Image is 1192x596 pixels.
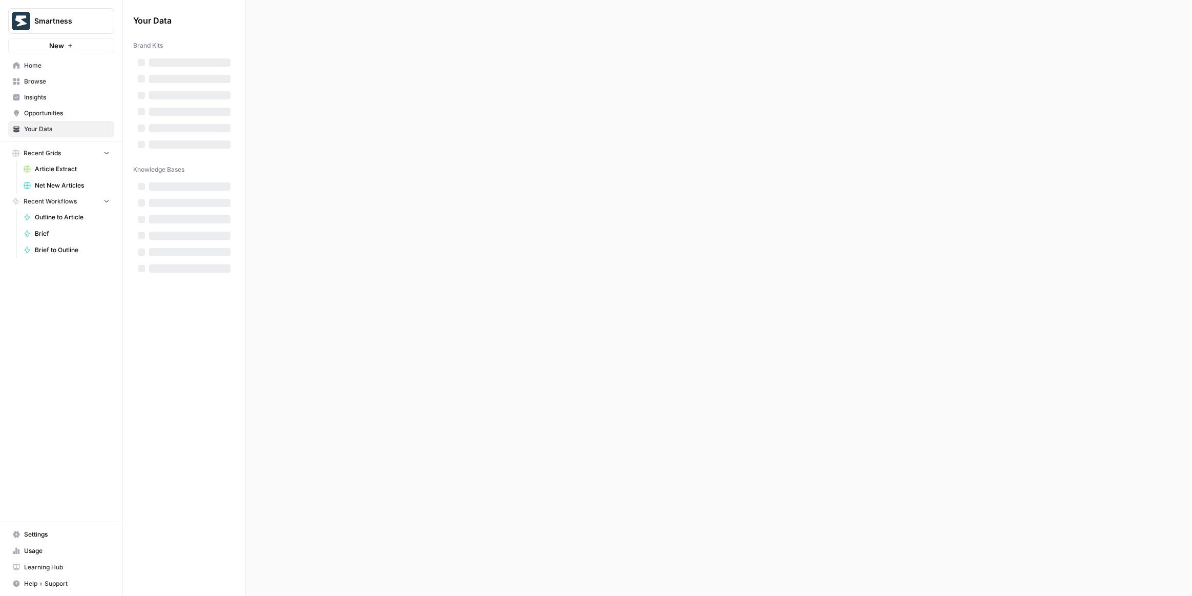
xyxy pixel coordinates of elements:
a: Net New Articles [19,177,114,194]
span: Usage [24,546,110,556]
img: Smartness Logo [12,12,30,30]
a: Settings [8,526,114,543]
span: Net New Articles [35,181,110,190]
a: Usage [8,543,114,559]
a: Opportunities [8,105,114,121]
a: Learning Hub [8,559,114,576]
span: Recent Workflows [24,197,77,206]
span: Recent Grids [24,149,61,158]
span: Insights [24,93,110,102]
button: Recent Workflows [8,194,114,209]
a: Brief to Outline [19,242,114,258]
span: Your Data [133,14,223,27]
span: Brief to Outline [35,245,110,255]
span: Browse [24,77,110,86]
a: Your Data [8,121,114,137]
span: Article Extract [35,165,110,174]
button: Recent Grids [8,146,114,161]
span: Home [24,61,110,70]
span: Learning Hub [24,563,110,572]
a: Home [8,57,114,74]
span: Brief [35,229,110,238]
span: Outline to Article [35,213,110,222]
a: Brief [19,225,114,242]
a: Browse [8,73,114,90]
span: Help + Support [24,579,110,588]
span: Settings [24,530,110,539]
span: Your Data [24,125,110,134]
button: New [8,38,114,53]
a: Article Extract [19,161,114,177]
span: Opportunities [24,109,110,118]
button: Workspace: Smartness [8,8,114,34]
span: Smartness [34,16,96,26]
a: Insights [8,89,114,106]
span: Knowledge Bases [133,165,184,174]
a: Outline to Article [19,209,114,225]
span: New [49,40,64,51]
span: Brand Kits [133,41,163,50]
button: Help + Support [8,576,114,592]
